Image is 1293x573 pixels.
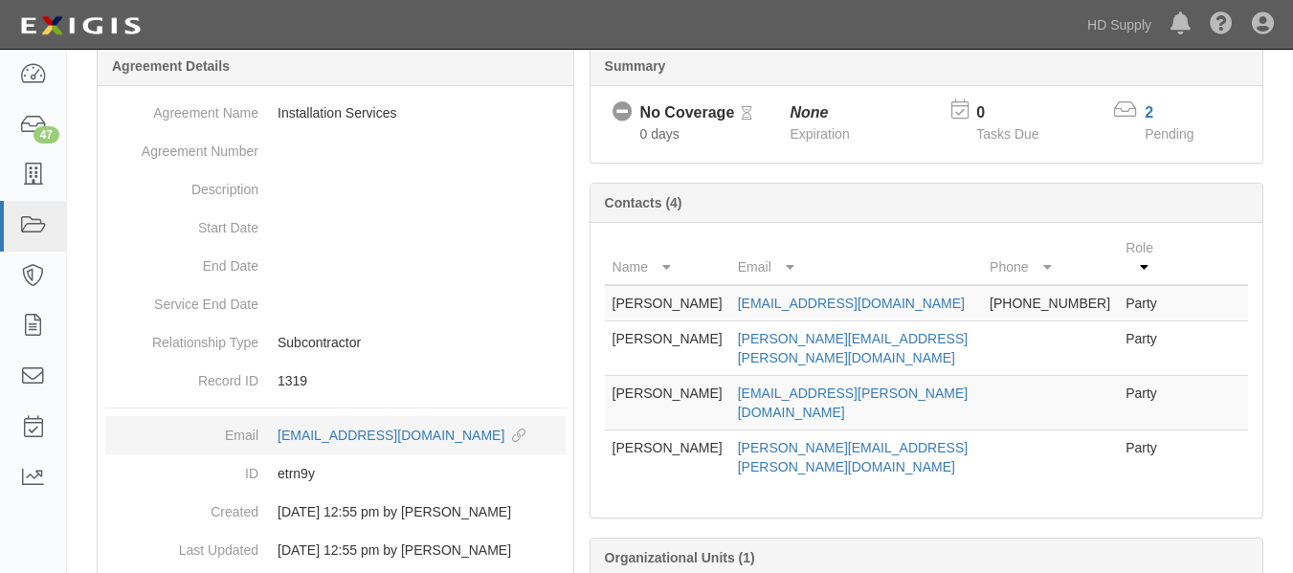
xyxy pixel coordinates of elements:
[105,170,258,199] dt: Description
[790,104,828,121] i: None
[105,493,566,531] dd: [DATE] 12:55 pm by [PERSON_NAME]
[613,102,633,122] i: No Coverage
[605,550,755,565] b: Organizational Units (1)
[1118,231,1171,285] th: Role
[14,9,146,43] img: logo-5460c22ac91f19d4615b14bd174203de0afe785f0fc80cf4dbbc73dc1793850b.png
[105,323,258,352] dt: Relationship Type
[605,195,682,210] b: Contacts (4)
[112,58,230,74] b: Agreement Details
[742,107,752,121] i: Pending Review
[1118,321,1171,376] td: Party
[1118,430,1171,485] td: Party
[105,94,258,122] dt: Agreement Name
[105,247,258,275] dt: End Date
[105,416,258,445] dt: Email
[278,426,504,445] div: [EMAIL_ADDRESS][DOMAIN_NAME]
[790,126,849,142] span: Expiration
[605,430,730,485] td: [PERSON_NAME]
[982,285,1118,321] td: [PHONE_NUMBER]
[105,94,566,132] dd: Installation Services
[738,331,968,365] a: [PERSON_NAME][EMAIL_ADDRESS][PERSON_NAME][DOMAIN_NAME]
[1145,104,1153,121] a: 2
[1118,376,1171,430] td: Party
[738,440,968,474] a: [PERSON_NAME][EMAIL_ADDRESS][PERSON_NAME][DOMAIN_NAME]
[605,58,666,74] b: Summary
[605,285,730,321] td: [PERSON_NAME]
[105,531,566,569] dd: [DATE] 12:55 pm by [PERSON_NAME]
[105,285,258,314] dt: Service End Date
[105,531,258,560] dt: Last Updated
[105,454,258,483] dt: ID
[640,126,680,142] span: Since 09/25/2025
[1078,6,1161,44] a: HD Supply
[982,231,1118,285] th: Phone
[33,126,59,143] div: 47
[278,428,525,443] a: [EMAIL_ADDRESS][DOMAIN_NAME]
[605,231,730,285] th: Name
[738,296,965,311] a: [EMAIL_ADDRESS][DOMAIN_NAME]
[1118,285,1171,321] td: Party
[640,102,735,124] div: No Coverage
[605,376,730,430] td: [PERSON_NAME]
[738,386,968,420] a: [EMAIL_ADDRESS][PERSON_NAME][DOMAIN_NAME]
[605,321,730,376] td: [PERSON_NAME]
[976,126,1038,142] span: Tasks Due
[105,493,258,521] dt: Created
[105,454,566,493] dd: etrn9y
[1145,126,1193,142] span: Pending
[105,323,566,362] dd: Subcontractor
[730,231,982,285] th: Email
[976,102,1062,124] p: 0
[105,362,258,390] dt: Record ID
[105,209,258,237] dt: Start Date
[278,371,566,390] p: 1319
[1210,13,1233,36] i: Help Center - Complianz
[105,132,258,161] dt: Agreement Number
